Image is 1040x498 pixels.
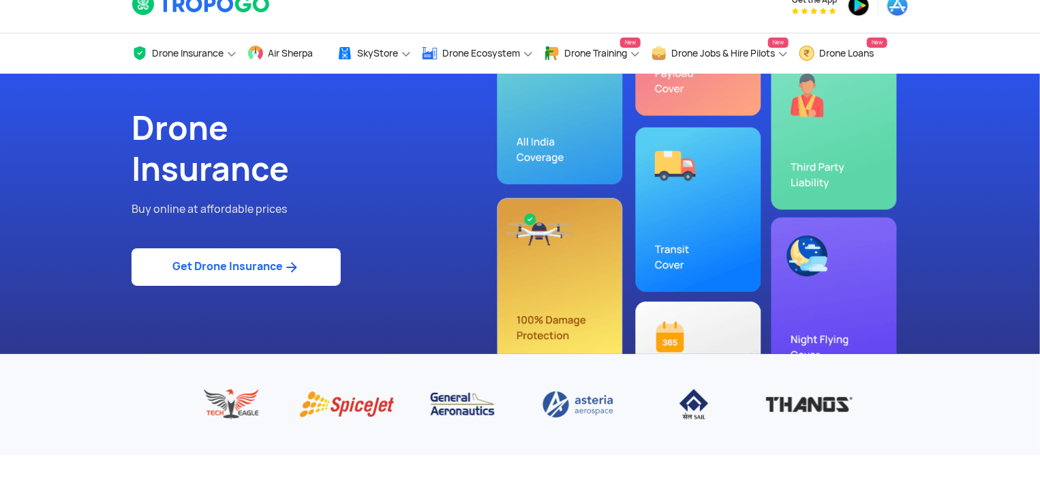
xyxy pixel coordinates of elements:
[299,388,395,421] img: Spice Jet
[768,38,789,48] span: New
[268,48,313,59] span: Air Sherpa
[646,388,741,421] img: IISCO Steel Plant
[651,33,789,74] a: Drone Jobs & Hire PilotsNew
[671,48,775,59] span: Drone Jobs & Hire Pilots
[442,48,520,59] span: Drone Ecosystem
[530,388,626,421] img: Asteria aerospace
[283,259,300,276] img: ic_arrow_forward_blue.svg
[132,108,510,190] h1: Drone Insurance
[247,33,326,74] a: Air Sherpa
[422,33,534,74] a: Drone Ecosystem
[792,8,836,14] img: App Raking
[415,388,510,421] img: General Aeronautics
[357,48,398,59] span: SkyStore
[132,248,341,286] a: Get Drone Insurance
[132,201,510,218] p: Buy online at affordable prices
[132,33,237,74] a: Drone Insurance
[819,48,874,59] span: Drone Loans
[799,33,887,74] a: Drone LoansNew
[867,38,887,48] span: New
[337,33,412,74] a: SkyStore
[564,48,627,59] span: Drone Training
[762,388,857,421] img: Thanos Technologies
[152,48,224,59] span: Drone Insurance
[544,33,641,74] a: Drone TrainingNew
[184,388,279,421] img: Tech Eagle
[620,38,641,48] span: New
